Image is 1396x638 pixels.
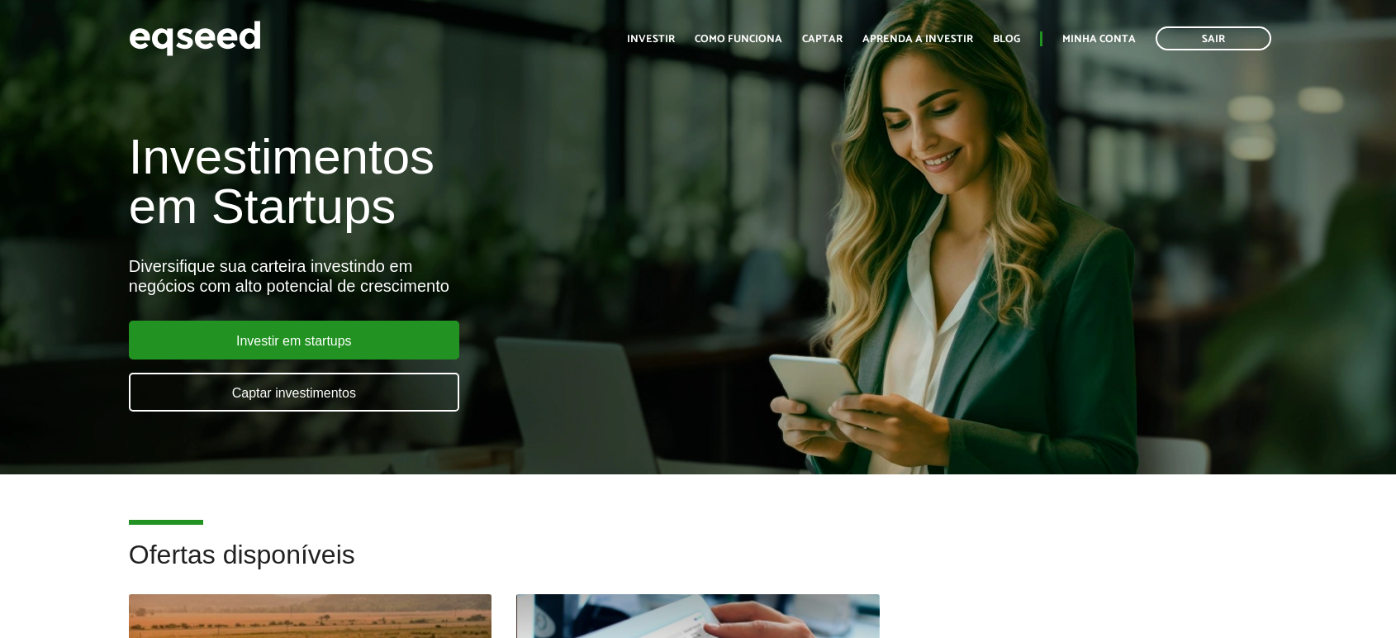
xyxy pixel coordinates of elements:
a: Como funciona [695,34,782,45]
a: Blog [993,34,1020,45]
a: Sair [1156,26,1271,50]
img: EqSeed [129,17,261,60]
a: Captar investimentos [129,373,459,412]
a: Captar [802,34,843,45]
a: Minha conta [1062,34,1136,45]
a: Investir [627,34,675,45]
a: Investir em startups [129,321,459,359]
h1: Investimentos em Startups [129,132,802,231]
div: Diversifique sua carteira investindo em negócios com alto potencial de crescimento [129,256,802,296]
h2: Ofertas disponíveis [129,540,1267,594]
a: Aprenda a investir [862,34,973,45]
